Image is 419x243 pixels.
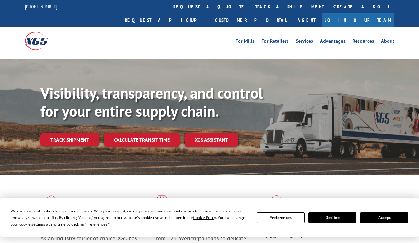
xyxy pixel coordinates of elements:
[296,39,313,46] a: Services
[320,39,345,46] a: Advantages
[86,221,107,227] span: Preferences
[236,39,255,46] a: For Mills
[257,212,305,223] button: Preferences
[381,39,394,46] a: About
[40,83,263,121] b: Visibility, transparency, and control for your entire supply chain.
[193,215,216,220] span: Cookie Policy
[210,13,291,27] a: Customer Portal
[185,133,238,147] a: XGS ASSISTANT
[40,195,60,211] img: xgs-icon-total-supply-chain-intelligence-red
[360,212,408,223] button: Accept
[266,195,287,211] img: xgs-icon-flagship-distribution-model-red
[11,208,249,227] div: We use essential cookies to make our site work. With your consent, we may also use non-essential ...
[352,39,374,46] a: Resources
[120,13,210,27] a: Request a pickup
[40,133,99,146] a: Track shipment
[291,13,322,27] a: Agent
[104,133,180,147] a: Calculate transit time
[322,13,394,27] a: Join Our Team
[153,195,168,211] img: xgs-icon-focused-on-flooring-red
[25,3,57,10] a: [PHONE_NUMBER]
[308,212,356,223] button: Decline
[261,39,289,46] a: For Retailers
